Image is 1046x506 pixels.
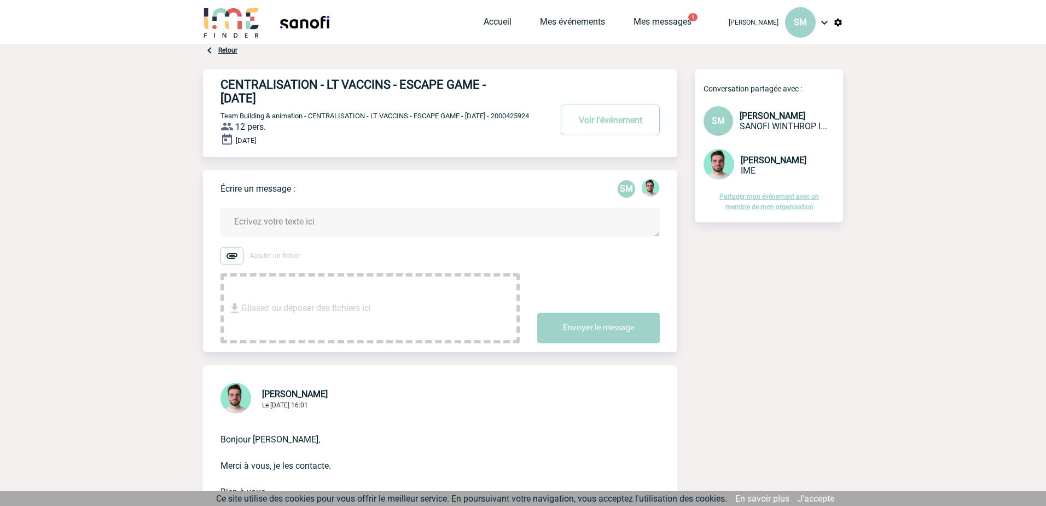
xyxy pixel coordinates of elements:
span: IME [741,165,756,176]
span: [PERSON_NAME] [740,111,805,121]
img: 121547-2.png [704,149,734,180]
h4: CENTRALISATION - LT VACCINS - ESCAPE GAME - [DATE] [220,78,519,105]
button: 1 [688,13,698,21]
a: J'accepte [798,493,834,504]
div: Sarah MONTAGUI [618,180,635,198]
button: Voir l'événement [561,105,660,135]
img: 121547-2.png [642,179,659,197]
span: SANOFI WINTHROP INDUSTRIE [740,121,827,131]
button: Envoyer le message [537,313,660,343]
a: En savoir plus [735,493,789,504]
a: Accueil [484,16,512,32]
span: Ajouter un fichier [250,252,300,260]
div: Benjamin ROLAND [642,179,659,199]
span: [PERSON_NAME] [741,155,806,165]
img: 121547-2.png [220,383,251,413]
span: [DATE] [236,136,256,145]
span: Team Building & animation - CENTRALISATION - LT VACCINS - ESCAPE GAME - [DATE] - 2000425924 [220,112,529,120]
img: file_download.svg [228,302,241,315]
p: Écrire un message : [220,183,295,194]
span: Ce site utilise des cookies pour vous offrir le meilleur service. En poursuivant votre navigation... [216,493,727,504]
span: [PERSON_NAME] [729,19,778,26]
span: Le [DATE] 16:01 [262,401,308,409]
img: IME-Finder [203,7,260,38]
span: [PERSON_NAME] [262,389,328,399]
span: 12 pers. [235,122,266,132]
a: Retour [218,47,237,54]
a: Mes événements [540,16,605,32]
span: SM [794,17,807,27]
span: Glissez ou déposer des fichiers ici [241,281,371,336]
span: SM [712,116,725,126]
p: Conversation partagée avec : [704,84,843,93]
a: Mes messages [634,16,691,32]
p: SM [618,180,635,198]
a: Partager mon événement avec un membre de mon organisation [719,193,819,211]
